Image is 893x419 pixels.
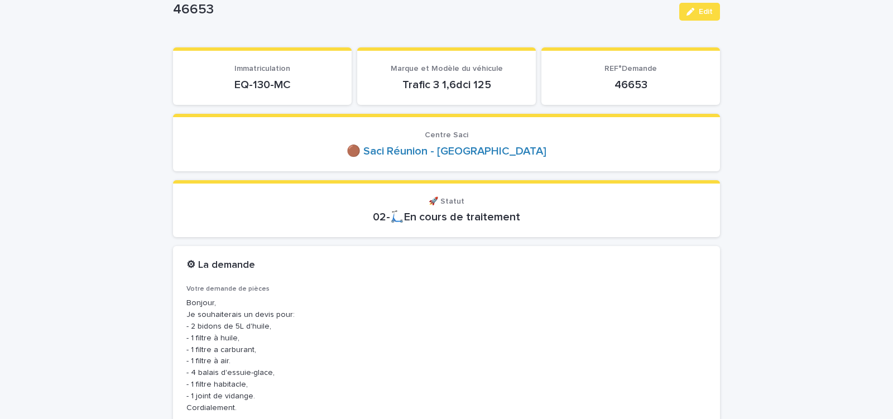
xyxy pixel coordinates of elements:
[371,78,522,91] p: Trafic 3 1,6dci 125
[186,286,270,292] span: Votre demande de pièces
[429,198,464,205] span: 🚀 Statut
[347,145,546,158] a: 🟤 Saci Réunion - [GEOGRAPHIC_DATA]
[555,78,707,91] p: 46653
[699,8,713,16] span: Edit
[186,78,338,91] p: EQ-130-MC
[186,210,707,224] p: 02-🛴En cours de traitement
[186,297,707,413] p: Bonjour, Je souhaiterais un devis pour: - 2 bidons de 5L d'huile, - 1 filtre à huile, - 1 filtre ...
[391,65,503,73] span: Marque et Modèle du véhicule
[604,65,657,73] span: REF°Demande
[186,259,255,272] h2: ⚙ La demande
[234,65,290,73] span: Immatriculation
[425,131,468,139] span: Centre Saci
[679,3,720,21] button: Edit
[173,2,670,18] p: 46653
